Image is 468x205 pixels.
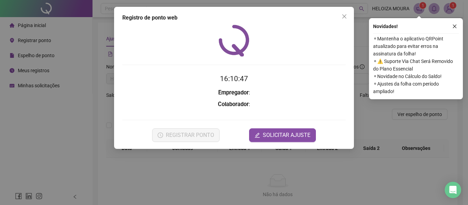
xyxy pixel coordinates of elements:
time: 16:10:47 [220,75,248,83]
span: ⚬ Mantenha o aplicativo QRPoint atualizado para evitar erros na assinatura da folha! [373,35,459,57]
button: REGISTRAR PONTO [152,128,220,142]
img: QRPoint [219,25,249,56]
div: Open Intercom Messenger [445,182,461,198]
span: ⚬ Ajustes da folha com período ampliado! [373,80,459,95]
h3: : [122,100,346,109]
button: editSOLICITAR AJUSTE [249,128,316,142]
h3: : [122,88,346,97]
span: close [452,24,457,29]
div: Registro de ponto web [122,14,346,22]
strong: Colaborador [218,101,249,107]
span: SOLICITAR AJUSTE [263,131,310,139]
span: Novidades ! [373,23,398,30]
span: ⚬ ⚠️ Suporte Via Chat Será Removido do Plano Essencial [373,57,459,73]
span: ⚬ Novidade no Cálculo do Saldo! [373,73,459,80]
span: edit [255,132,260,138]
strong: Empregador [218,89,249,96]
button: Close [339,11,350,22]
span: close [342,14,347,19]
